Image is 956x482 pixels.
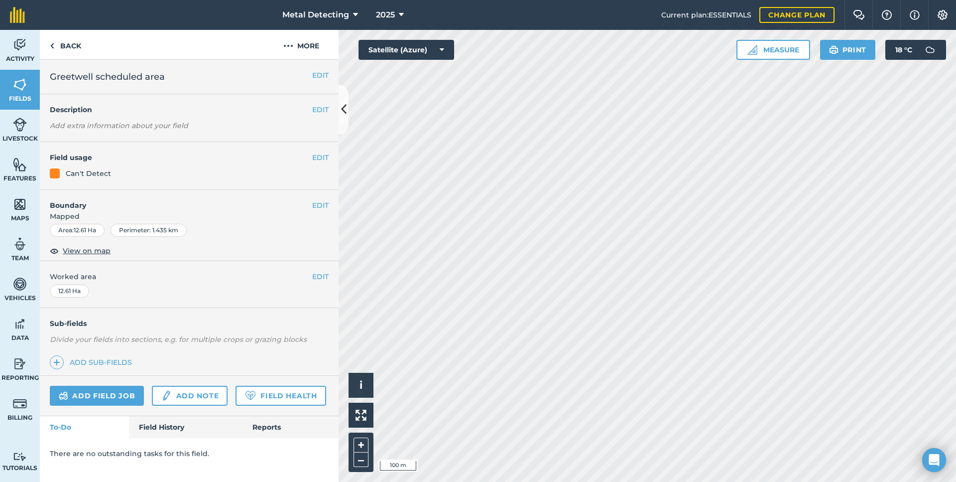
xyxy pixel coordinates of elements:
[881,10,893,20] img: A question mark icon
[910,9,920,21] img: svg+xml;base64,PHN2ZyB4bWxucz0iaHR0cDovL3d3dy53My5vcmcvMjAwMC9zdmciIHdpZHRoPSIxNyIgaGVpZ2h0PSIxNy...
[50,104,329,115] h4: Description
[63,245,111,256] span: View on map
[40,30,91,59] a: Back
[13,237,27,252] img: svg+xml;base64,PD94bWwgdmVyc2lvbj0iMS4wIiBlbmNvZGluZz0idXRmLTgiPz4KPCEtLSBHZW5lcmF0b3I6IEFkb2JlIE...
[50,386,144,406] a: Add field job
[349,373,373,398] button: i
[129,416,242,438] a: Field History
[312,104,329,115] button: EDIT
[50,285,89,298] div: 12.61 Ha
[895,40,912,60] span: 18 ° C
[59,390,68,402] img: svg+xml;base64,PD94bWwgdmVyc2lvbj0iMS4wIiBlbmNvZGluZz0idXRmLTgiPz4KPCEtLSBHZW5lcmF0b3I6IEFkb2JlIE...
[312,152,329,163] button: EDIT
[312,200,329,211] button: EDIT
[13,197,27,212] img: svg+xml;base64,PHN2ZyB4bWxucz0iaHR0cDovL3d3dy53My5vcmcvMjAwMC9zdmciIHdpZHRoPSI1NiIgaGVpZ2h0PSI2MC...
[759,7,835,23] a: Change plan
[50,152,312,163] h4: Field usage
[161,390,172,402] img: svg+xml;base64,PD94bWwgdmVyc2lvbj0iMS4wIiBlbmNvZGluZz0idXRmLTgiPz4KPCEtLSBHZW5lcmF0b3I6IEFkb2JlIE...
[354,453,368,467] button: –
[13,356,27,371] img: svg+xml;base64,PD94bWwgdmVyc2lvbj0iMS4wIiBlbmNvZGluZz0idXRmLTgiPz4KPCEtLSBHZW5lcmF0b3I6IEFkb2JlIE...
[13,117,27,132] img: svg+xml;base64,PD94bWwgdmVyc2lvbj0iMS4wIiBlbmNvZGluZz0idXRmLTgiPz4KPCEtLSBHZW5lcmF0b3I6IEFkb2JlIE...
[885,40,946,60] button: 18 °C
[66,168,111,179] div: Can't Detect
[10,7,25,23] img: fieldmargin Logo
[236,386,326,406] a: Field Health
[661,9,751,20] span: Current plan : ESSENTIALS
[736,40,810,60] button: Measure
[358,40,454,60] button: Satellite (Azure)
[50,70,165,84] span: Greetwell scheduled area
[376,9,395,21] span: 2025
[111,224,187,237] div: Perimeter : 1.435 km
[40,318,339,329] h4: Sub-fields
[356,410,366,421] img: Four arrows, one pointing top left, one top right, one bottom right and the last bottom left
[50,355,136,369] a: Add sub-fields
[282,9,349,21] span: Metal Detecting
[312,271,329,282] button: EDIT
[359,379,362,391] span: i
[922,448,946,472] div: Open Intercom Messenger
[50,335,307,344] em: Divide your fields into sections, e.g. for multiple crops or grazing blocks
[13,277,27,292] img: svg+xml;base64,PD94bWwgdmVyc2lvbj0iMS4wIiBlbmNvZGluZz0idXRmLTgiPz4KPCEtLSBHZW5lcmF0b3I6IEFkb2JlIE...
[40,416,129,438] a: To-Do
[13,317,27,331] img: svg+xml;base64,PD94bWwgdmVyc2lvbj0iMS4wIiBlbmNvZGluZz0idXRmLTgiPz4KPCEtLSBHZW5lcmF0b3I6IEFkb2JlIE...
[13,37,27,52] img: svg+xml;base64,PD94bWwgdmVyc2lvbj0iMS4wIiBlbmNvZGluZz0idXRmLTgiPz4KPCEtLSBHZW5lcmF0b3I6IEFkb2JlIE...
[829,44,838,56] img: svg+xml;base64,PHN2ZyB4bWxucz0iaHR0cDovL3d3dy53My5vcmcvMjAwMC9zdmciIHdpZHRoPSIxOSIgaGVpZ2h0PSIyNC...
[937,10,949,20] img: A cog icon
[50,271,329,282] span: Worked area
[242,416,339,438] a: Reports
[747,45,757,55] img: Ruler icon
[283,40,293,52] img: svg+xml;base64,PHN2ZyB4bWxucz0iaHR0cDovL3d3dy53My5vcmcvMjAwMC9zdmciIHdpZHRoPSIyMCIgaGVpZ2h0PSIyNC...
[152,386,228,406] a: Add note
[13,157,27,172] img: svg+xml;base64,PHN2ZyB4bWxucz0iaHR0cDovL3d3dy53My5vcmcvMjAwMC9zdmciIHdpZHRoPSI1NiIgaGVpZ2h0PSI2MC...
[40,211,339,222] span: Mapped
[50,448,329,459] p: There are no outstanding tasks for this field.
[50,121,188,130] em: Add extra information about your field
[264,30,339,59] button: More
[354,438,368,453] button: +
[820,40,876,60] button: Print
[853,10,865,20] img: Two speech bubbles overlapping with the left bubble in the forefront
[920,40,940,60] img: svg+xml;base64,PD94bWwgdmVyc2lvbj0iMS4wIiBlbmNvZGluZz0idXRmLTgiPz4KPCEtLSBHZW5lcmF0b3I6IEFkb2JlIE...
[50,245,111,257] button: View on map
[40,190,312,211] h4: Boundary
[50,224,105,237] div: Area : 12.61 Ha
[13,77,27,92] img: svg+xml;base64,PHN2ZyB4bWxucz0iaHR0cDovL3d3dy53My5vcmcvMjAwMC9zdmciIHdpZHRoPSI1NiIgaGVpZ2h0PSI2MC...
[13,452,27,462] img: svg+xml;base64,PD94bWwgdmVyc2lvbj0iMS4wIiBlbmNvZGluZz0idXRmLTgiPz4KPCEtLSBHZW5lcmF0b3I6IEFkb2JlIE...
[13,396,27,411] img: svg+xml;base64,PD94bWwgdmVyc2lvbj0iMS4wIiBlbmNvZGluZz0idXRmLTgiPz4KPCEtLSBHZW5lcmF0b3I6IEFkb2JlIE...
[50,40,54,52] img: svg+xml;base64,PHN2ZyB4bWxucz0iaHR0cDovL3d3dy53My5vcmcvMjAwMC9zdmciIHdpZHRoPSI5IiBoZWlnaHQ9IjI0Ii...
[312,70,329,81] button: EDIT
[53,356,60,368] img: svg+xml;base64,PHN2ZyB4bWxucz0iaHR0cDovL3d3dy53My5vcmcvMjAwMC9zdmciIHdpZHRoPSIxNCIgaGVpZ2h0PSIyNC...
[50,245,59,257] img: svg+xml;base64,PHN2ZyB4bWxucz0iaHR0cDovL3d3dy53My5vcmcvMjAwMC9zdmciIHdpZHRoPSIxOCIgaGVpZ2h0PSIyNC...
